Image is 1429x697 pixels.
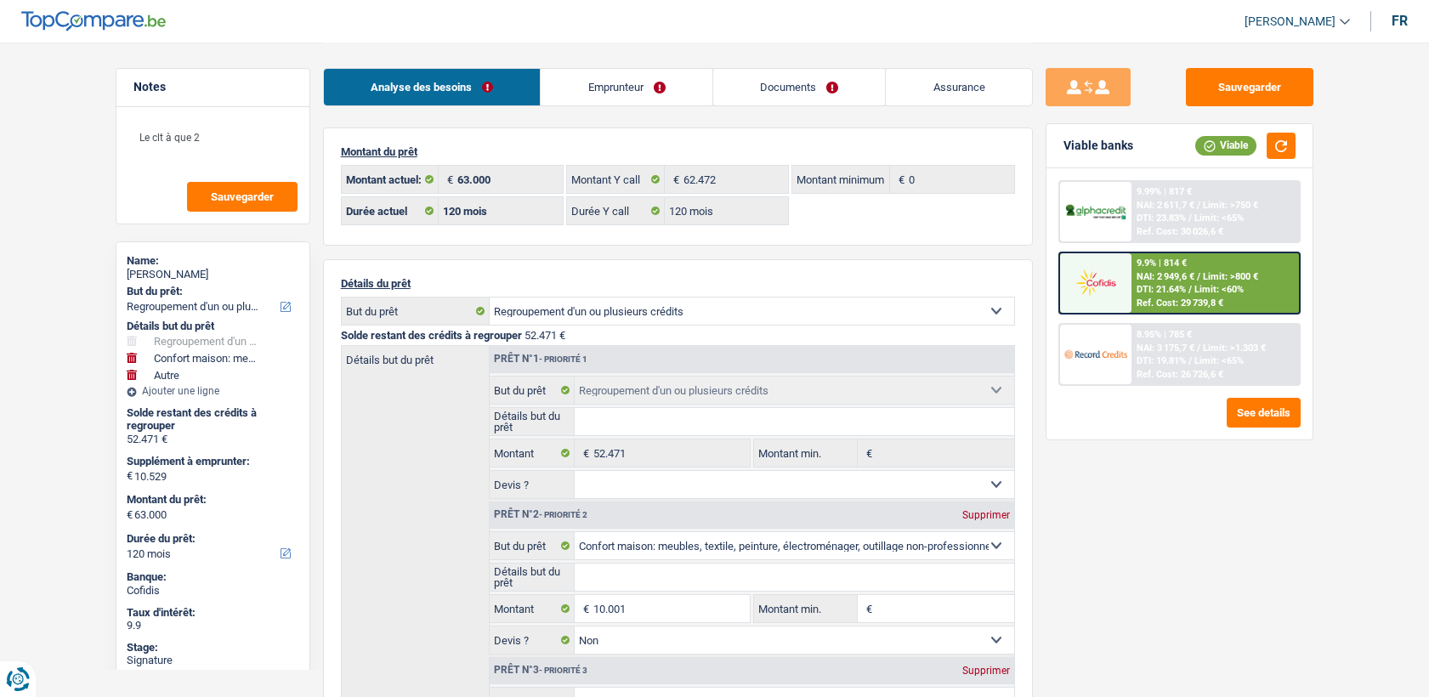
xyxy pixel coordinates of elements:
[127,619,299,632] div: 9.9
[858,439,876,467] span: €
[127,455,296,468] label: Supplément à emprunter:
[539,666,587,675] span: - Priorité 3
[341,277,1015,290] p: Détails du prêt
[958,666,1014,676] div: Supprimer
[1137,343,1194,354] span: NAI: 3 175,7 €
[127,493,296,507] label: Montant du prêt:
[1137,271,1194,282] span: NAI: 2 949,6 €
[665,166,683,193] span: €
[342,197,439,224] label: Durée actuel
[21,11,166,31] img: TopCompare Logo
[490,377,576,404] label: But du prêt
[1197,200,1200,211] span: /
[490,471,576,498] label: Devis ?
[127,532,296,546] label: Durée du prêt:
[1245,14,1335,29] span: [PERSON_NAME]
[1227,398,1301,428] button: See details
[127,584,299,598] div: Cofidis
[490,532,576,559] label: But du prêt
[1137,284,1186,295] span: DTI: 21.64%
[127,433,299,446] div: 52.471 €
[1137,226,1223,237] div: Ref. Cost: 30 026,6 €
[187,182,298,212] button: Sauvegarder
[490,439,576,467] label: Montant
[439,166,457,193] span: €
[1137,355,1186,366] span: DTI: 19.81%
[211,191,274,202] span: Sauvegarder
[886,69,1032,105] a: Assurance
[1231,8,1350,36] a: [PERSON_NAME]
[127,406,299,433] div: Solde restant des crédits à regrouper
[1186,68,1313,106] button: Sauvegarder
[1137,212,1186,224] span: DTI: 23.83%
[490,665,592,676] div: Prêt n°3
[490,408,576,435] label: Détails but du prêt
[324,69,541,105] a: Analyse des besoins
[539,510,587,519] span: - Priorité 2
[127,268,299,281] div: [PERSON_NAME]
[1203,271,1258,282] span: Limit: >800 €
[1188,355,1192,366] span: /
[127,606,299,620] div: Taux d'intérêt:
[792,166,890,193] label: Montant minimum
[1392,13,1408,29] div: fr
[890,166,909,193] span: €
[127,641,299,654] div: Stage:
[958,510,1014,520] div: Supprimer
[1064,338,1127,370] img: Record Credits
[490,564,576,591] label: Détails but du prêt
[342,346,489,365] label: Détails but du prêt
[127,285,296,298] label: But du prêt:
[575,595,593,622] span: €
[567,197,665,224] label: Durée Y call
[541,69,712,105] a: Emprunteur
[341,145,1015,158] p: Montant du prêt
[1197,271,1200,282] span: /
[1197,343,1200,354] span: /
[858,595,876,622] span: €
[1064,202,1127,222] img: AlphaCredit
[127,254,299,268] div: Name:
[1063,139,1133,153] div: Viable banks
[127,385,299,397] div: Ajouter une ligne
[342,297,490,325] label: But du prêt
[1203,343,1266,354] span: Limit: >1.303 €
[342,166,439,193] label: Montant actuel:
[490,595,576,622] label: Montant
[713,69,886,105] a: Documents
[1137,329,1192,340] div: 8.95% | 785 €
[575,439,593,467] span: €
[1137,200,1194,211] span: NAI: 2 611,7 €
[1194,284,1244,295] span: Limit: <60%
[133,80,292,94] h5: Notes
[127,469,133,483] span: €
[1137,297,1223,309] div: Ref. Cost: 29 739,8 €
[1188,212,1192,224] span: /
[1194,355,1244,366] span: Limit: <65%
[1195,136,1256,155] div: Viable
[1064,267,1127,298] img: Cofidis
[490,626,576,654] label: Devis ?
[490,509,592,520] div: Prêt n°2
[1137,369,1223,380] div: Ref. Cost: 26 726,6 €
[567,166,665,193] label: Montant Y call
[341,329,522,342] span: Solde restant des crédits à regrouper
[1194,212,1244,224] span: Limit: <65%
[1137,258,1187,269] div: 9.9% | 814 €
[525,329,565,342] span: 52.471 €
[754,595,858,622] label: Montant min.
[127,508,133,522] span: €
[754,439,858,467] label: Montant min.
[1188,284,1192,295] span: /
[127,320,299,333] div: Détails but du prêt
[490,354,592,365] div: Prêt n°1
[539,354,587,364] span: - Priorité 1
[1137,186,1192,197] div: 9.99% | 817 €
[127,570,299,584] div: Banque:
[1203,200,1258,211] span: Limit: >750 €
[127,654,299,667] div: Signature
